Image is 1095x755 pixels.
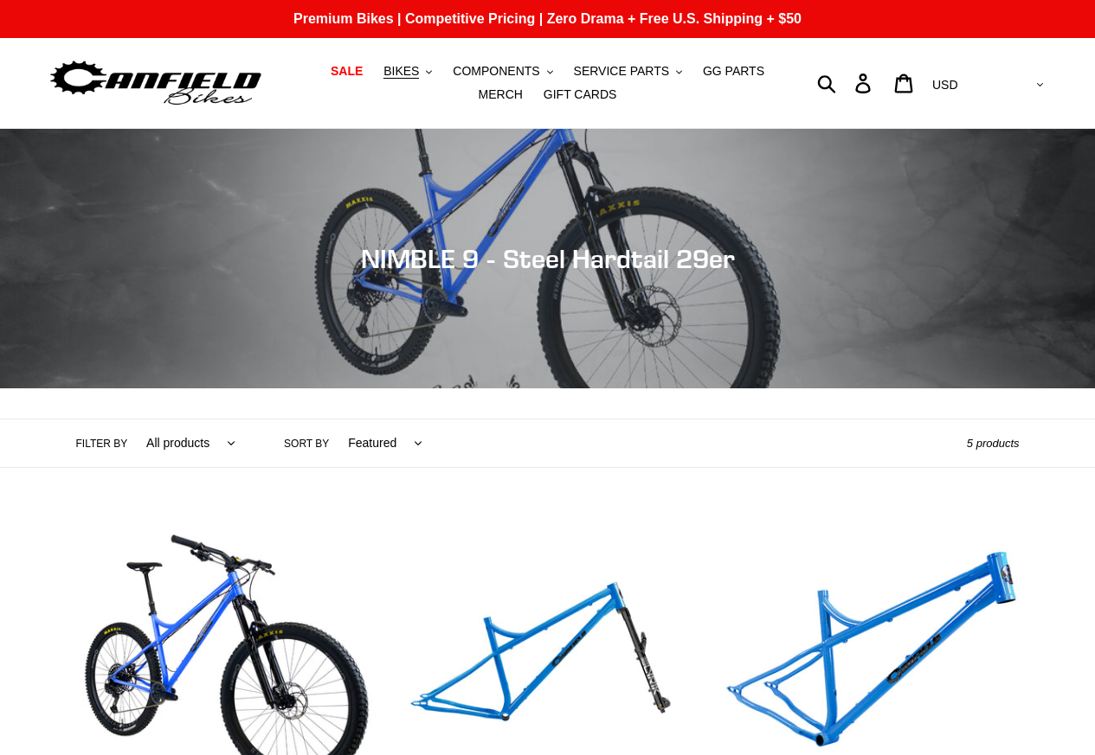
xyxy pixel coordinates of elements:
[544,87,617,102] span: GIFT CARDS
[76,436,128,451] label: Filter by
[375,60,441,83] button: BIKES
[361,243,735,274] span: NIMBLE 9 - Steel Hardtail 29er
[479,87,523,102] span: MERCH
[48,56,264,111] img: Canfield Bikes
[284,436,329,451] label: Sort by
[322,60,371,83] a: SALE
[444,60,561,83] button: COMPONENTS
[565,60,691,83] button: SERVICE PARTS
[967,437,1020,450] span: 5 products
[703,64,764,79] span: GG PARTS
[331,64,363,79] span: SALE
[470,83,531,106] a: MERCH
[694,60,773,83] a: GG PARTS
[453,64,539,79] span: COMPONENTS
[383,64,419,79] span: BIKES
[574,64,669,79] span: SERVICE PARTS
[535,83,626,106] a: GIFT CARDS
